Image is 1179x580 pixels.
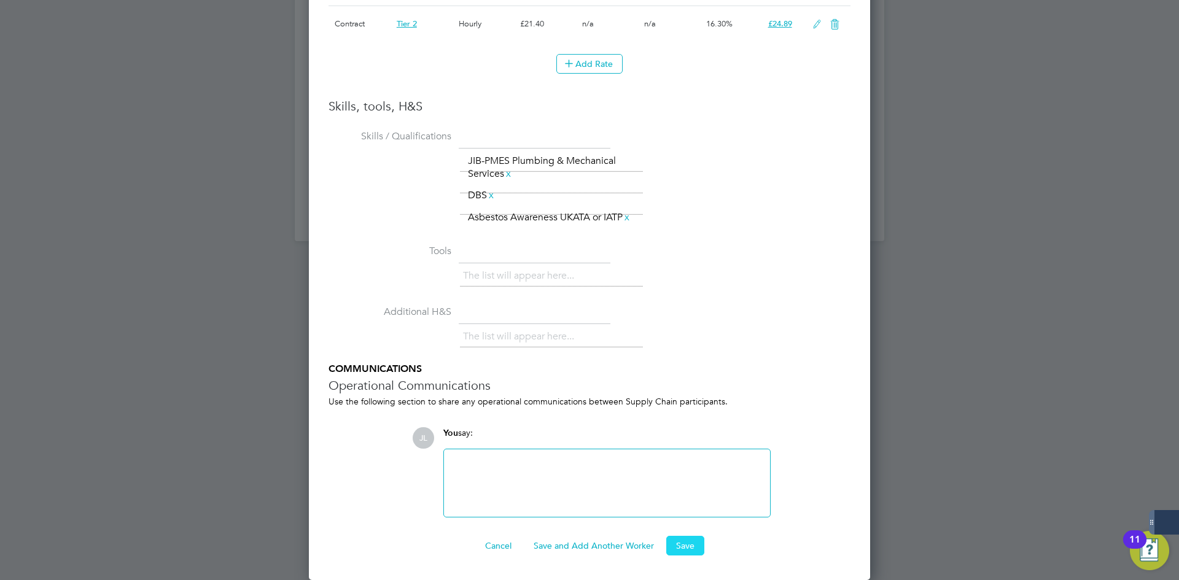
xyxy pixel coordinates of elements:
div: 11 [1129,539,1140,555]
li: The list will appear here... [463,328,579,345]
h3: Skills, tools, H&S [329,98,850,114]
span: n/a [644,18,656,29]
button: Open Resource Center, 11 new notifications [1130,531,1169,570]
span: Tier 2 [397,18,417,29]
label: Skills / Qualifications [329,130,451,143]
label: Additional H&S [329,306,451,319]
span: n/a [582,18,594,29]
a: x [504,166,513,182]
li: DBS [463,187,500,204]
a: x [487,187,496,203]
span: You [443,428,458,438]
span: 16.30% [706,18,733,29]
button: Add Rate [556,54,623,74]
h3: Operational Communications [329,377,850,393]
span: £24.89 [768,18,792,29]
div: Contract [332,6,394,42]
button: Save [666,536,704,555]
h5: COMMUNICATIONS [329,363,850,376]
li: Asbestos Awareness UKATA or IATP [463,209,636,226]
button: Cancel [475,536,521,555]
button: Save and Add Another Worker [524,536,664,555]
div: Hourly [456,6,518,42]
div: £21.40 [517,6,579,42]
div: Use the following section to share any operational communications between Supply Chain participants. [329,396,850,407]
li: JIB-PMES Plumbing & Mechanical Services [463,153,641,182]
li: The list will appear here... [463,268,579,284]
label: Tools [329,245,451,258]
div: say: [443,427,771,449]
a: x [623,209,631,225]
span: JL [413,427,434,449]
